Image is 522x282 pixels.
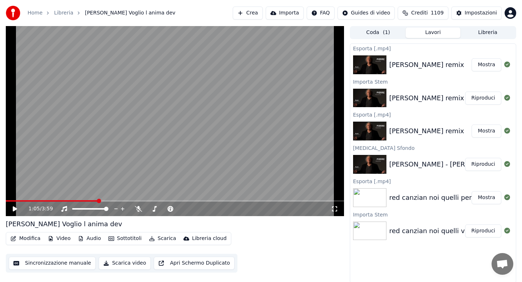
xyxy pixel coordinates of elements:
span: 3:59 [42,205,53,212]
button: Riproduci [465,224,501,237]
span: ( 1 ) [383,29,390,36]
button: Video [45,233,74,244]
button: Modifica [8,233,43,244]
div: Importa Stem [350,77,516,86]
div: Libreria cloud [192,235,227,242]
a: Libreria [54,9,73,17]
button: Crediti1109 [398,7,448,20]
button: Lavori [406,28,460,38]
button: Mostra [472,191,501,204]
button: Scarica [146,233,179,244]
div: red canzian noi quelli veri meno 3 [389,226,500,236]
button: Mostra [472,125,501,138]
button: Guides di video [337,7,395,20]
button: Impostazioni [451,7,502,20]
span: [PERSON_NAME] Voglio l anima dev [85,9,175,17]
div: [PERSON_NAME] Voglio l anima dev [6,219,122,229]
button: Crea [233,7,262,20]
div: [PERSON_NAME] remix [389,93,464,103]
button: Apri Schermo Duplicato [154,257,235,270]
img: youka [6,6,20,20]
div: / [29,205,46,212]
button: Sottotitoli [105,233,145,244]
button: Riproduci [465,158,501,171]
a: Home [28,9,42,17]
div: [MEDICAL_DATA] Sfondo [350,143,516,152]
button: Riproduci [465,92,501,105]
div: Esporta [.mp4] [350,110,516,119]
div: Importa Stem [350,210,516,219]
span: 1109 [431,9,444,17]
div: [PERSON_NAME] remix [389,126,464,136]
button: Mostra [472,58,501,71]
button: FAQ [307,7,335,20]
div: Esporta [.mp4] [350,44,516,52]
button: Sincronizzazione manuale [9,257,96,270]
span: Crediti [411,9,428,17]
button: Audio [75,233,104,244]
button: Scarica video [99,257,151,270]
div: Impostazioni [465,9,497,17]
button: Coda [351,28,406,38]
a: Aprire la chat [492,253,513,275]
div: [PERSON_NAME] - [PERSON_NAME] [389,159,504,169]
div: [PERSON_NAME] remix [389,60,464,70]
div: red canzian noi quelli perfetta [389,193,487,203]
button: Libreria [460,28,515,38]
nav: breadcrumb [28,9,175,17]
button: Importa [266,7,304,20]
div: Esporta [.mp4] [350,177,516,185]
span: 1:05 [29,205,40,212]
